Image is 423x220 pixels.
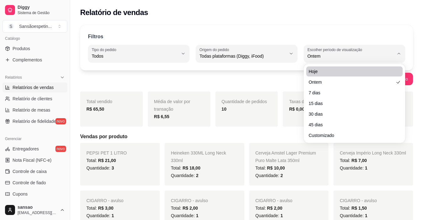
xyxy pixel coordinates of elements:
span: sansao [18,205,57,210]
span: Média de valor por transação [154,99,190,112]
span: PEPSI PET 1 LITRO [86,150,127,155]
span: Total: [340,206,367,211]
span: CIGARRO - avulso [171,198,208,203]
span: Heineken 330ML Long Neck 330ml [171,150,226,163]
span: Diggy [18,5,65,10]
span: Nota Fiscal (NFC-e) [13,157,51,163]
span: Controle de caixa [13,168,47,175]
span: Quantidade: [255,173,283,178]
span: [EMAIL_ADDRESS][DOMAIN_NAME] [18,210,57,215]
span: Ontem [309,79,394,85]
span: 1 [111,213,114,218]
span: Taxas de entrega [289,99,322,104]
span: Quantidade: [171,173,199,178]
label: Origem do pedido [199,47,231,52]
span: Total: [255,206,282,211]
span: 1 [281,213,283,218]
span: Controle de fiado [13,180,46,186]
span: Total: [340,158,367,163]
span: Cerveja Império Long Neck 330ml [340,150,406,155]
span: R$ 1,50 [352,206,367,211]
span: Quantidade: [86,213,114,218]
span: Quantidade de pedidos [222,99,267,104]
span: Total: [86,158,116,163]
span: 1 [196,213,199,218]
span: 2 [196,173,199,178]
span: 45 dias [309,122,394,128]
span: 1 [365,165,367,170]
span: R$ 10,00 [267,165,285,170]
label: Escolher período de visualização [307,47,364,52]
span: Ontem [307,53,394,59]
span: R$ 18,00 [183,165,200,170]
span: Produtos [13,45,30,52]
span: Total: [171,206,198,211]
span: Cupons [13,191,28,197]
span: 30 dias [309,111,394,117]
span: Relatório de mesas [13,107,50,113]
span: CIGARRO - avulso [255,198,292,203]
span: R$ 3,00 [98,206,113,211]
span: Sistema de Gestão [18,10,65,15]
span: Quantidade: [86,165,114,170]
span: Quantidade: [255,213,283,218]
span: Entregadores [13,146,39,152]
span: 3 [111,165,114,170]
strong: R$ 6,55 [154,114,169,119]
span: Total: [171,165,200,170]
span: CIGARRO - avulso [340,198,377,203]
span: Quantidade: [171,213,199,218]
h5: Vendas por produto [80,133,413,140]
div: Catálogo [3,34,67,44]
span: Total: [255,165,285,170]
span: Todas plataformas (Diggy, iFood) [199,53,286,59]
span: 7 dias [309,90,394,96]
strong: 10 [222,107,227,112]
span: Quantidade: [340,165,367,170]
span: Todos [92,53,178,59]
span: 2 [281,173,283,178]
span: R$ 2,00 [183,206,198,211]
span: Relatório de fidelidade [13,118,56,124]
span: Relatório de clientes [13,96,52,102]
span: CIGARRO - avulso [86,198,123,203]
span: Complementos [13,57,42,63]
span: Customizado [309,132,394,139]
span: S [8,23,14,29]
h2: Relatório de vendas [80,8,148,18]
p: Filtros [88,33,103,40]
span: R$ 21,00 [98,158,116,163]
button: Select a team [3,20,67,33]
span: Total: [86,206,113,211]
strong: R$ 0,00 [289,107,304,112]
div: Sansãoespetin ... [19,23,52,29]
span: R$ 7,00 [352,158,367,163]
span: Relatórios de vendas [13,84,54,91]
label: Tipo do pedido [92,47,118,52]
span: 15 dias [309,100,394,107]
div: Gerenciar [3,134,67,144]
span: 1 [365,213,367,218]
span: Total vendido [86,99,112,104]
span: Relatórios [5,75,22,80]
span: Cerveja Amstel Lager Premium Puro Malte Lata 350ml [255,150,316,163]
strong: R$ 65,50 [86,107,104,112]
span: Hoje [309,68,394,75]
span: Quantidade: [340,213,367,218]
span: R$ 2,00 [267,206,282,211]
